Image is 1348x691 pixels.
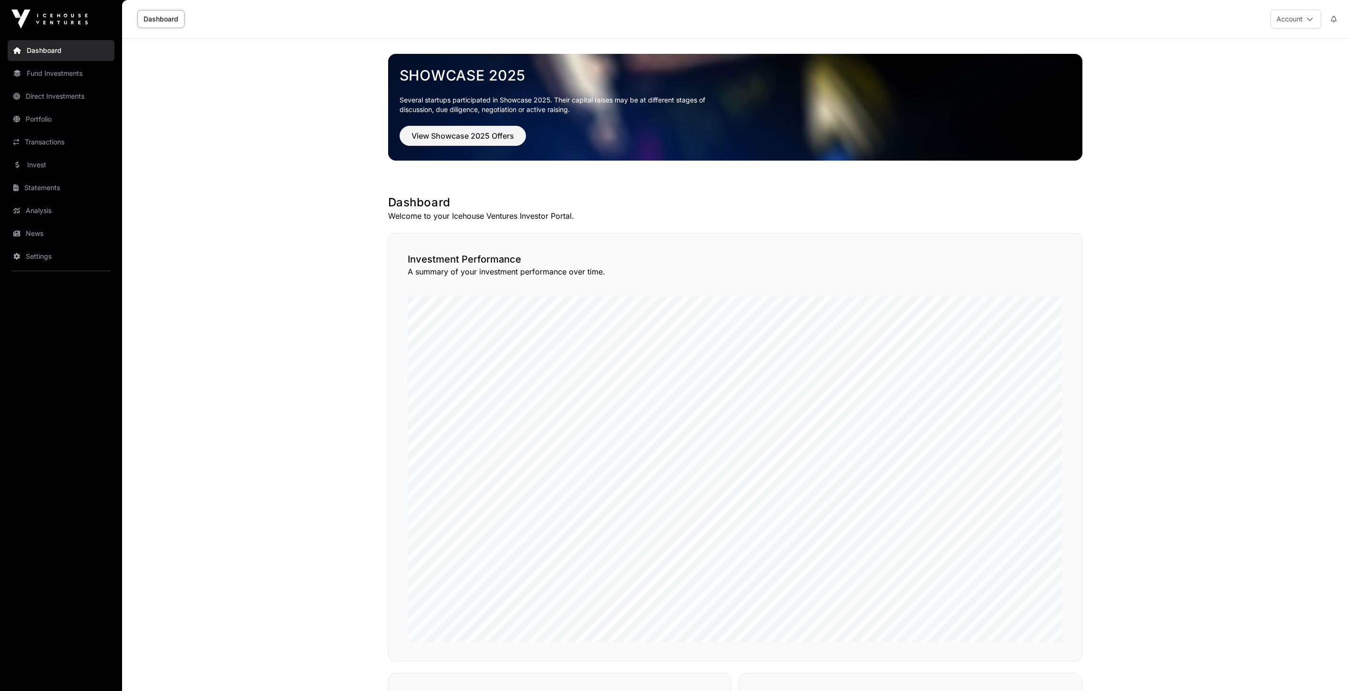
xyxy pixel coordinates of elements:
a: Portfolio [8,109,114,130]
a: Transactions [8,132,114,152]
a: Direct Investments [8,86,114,107]
a: Dashboard [137,10,185,28]
img: Showcase 2025 [388,54,1082,161]
p: A summary of your investment performance over time. [408,266,1063,277]
h2: Investment Performance [408,253,1063,266]
button: Account [1270,10,1321,29]
a: Statements [8,177,114,198]
p: Welcome to your Icehouse Ventures Investor Portal. [388,210,1082,222]
a: News [8,223,114,244]
a: Dashboard [8,40,114,61]
a: Showcase 2025 [400,67,1071,84]
a: Fund Investments [8,63,114,84]
h1: Dashboard [388,195,1082,210]
a: View Showcase 2025 Offers [400,135,526,145]
a: Settings [8,246,114,267]
button: View Showcase 2025 Offers [400,126,526,146]
img: Icehouse Ventures Logo [11,10,88,29]
a: Invest [8,154,114,175]
p: Several startups participated in Showcase 2025. Their capital raises may be at different stages o... [400,95,720,114]
span: View Showcase 2025 Offers [412,130,514,142]
a: Analysis [8,200,114,221]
